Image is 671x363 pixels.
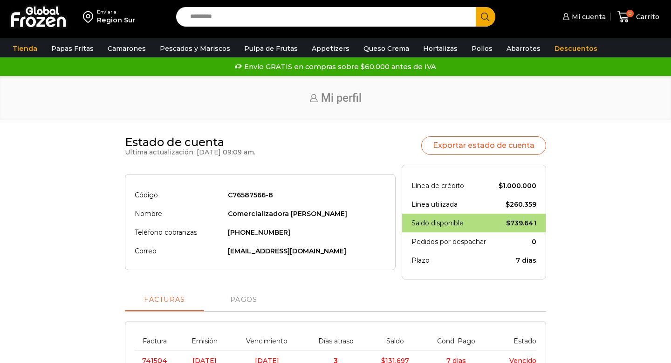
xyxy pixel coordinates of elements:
[97,9,135,15] div: Enviar a
[223,223,386,242] td: [PHONE_NUMBER]
[8,40,42,57] a: Tienda
[418,40,462,57] a: Hortalizas
[634,12,659,21] span: Carrito
[223,184,386,204] td: C76587566-8
[125,289,204,311] a: Facturas
[493,232,536,251] td: 0
[135,242,223,260] th: Correo
[421,136,546,155] a: Exportar estado de cuenta
[135,184,223,204] th: Código
[83,9,97,25] img: address-field-icon.svg
[411,175,493,195] th: Línea de crédito
[476,7,495,27] button: Search button
[411,214,493,232] th: Saldo disponible
[615,6,662,28] a: 0 Carrito
[514,337,536,345] span: Estado
[499,181,503,190] span: $
[223,204,386,223] td: Comercializadora [PERSON_NAME]
[502,40,545,57] a: Abarrotes
[626,10,634,17] span: 0
[506,200,536,209] bdi: 260.359
[569,12,606,21] span: Mi cuenta
[143,337,167,345] span: Factura
[411,251,493,270] th: Plazo
[318,337,354,345] span: Días atraso
[321,91,362,105] span: Mi perfil
[411,232,493,251] th: Pedidos por despachar
[192,337,218,345] span: Emisión
[230,296,257,304] span: Pagos
[144,296,185,303] span: Facturas
[155,40,235,57] a: Pescados y Mariscos
[506,219,510,227] span: $
[506,200,510,209] span: $
[493,251,536,270] td: 7 dias
[204,289,283,311] a: Pagos
[135,204,223,223] th: Nombre
[467,40,497,57] a: Pollos
[359,40,414,57] a: Queso Crema
[97,15,135,25] div: Region Sur
[437,337,475,345] span: Cond. Pago
[135,223,223,242] th: Teléfono cobranzas
[506,219,536,227] bdi: 739.641
[246,337,288,345] span: Vencimiento
[499,181,536,190] bdi: 1.000.000
[223,242,386,260] td: [EMAIL_ADDRESS][DOMAIN_NAME]
[47,40,98,57] a: Papas Fritas
[386,337,404,345] span: Saldo
[411,195,493,214] th: Línea utilizada
[240,40,302,57] a: Pulpa de Frutas
[550,40,602,57] a: Descuentos
[103,40,151,57] a: Camarones
[125,149,255,155] p: Ultima actualización: [DATE] 09:09 am.
[125,136,255,149] h2: Estado de cuenta
[560,7,606,26] a: Mi cuenta
[307,40,354,57] a: Appetizers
